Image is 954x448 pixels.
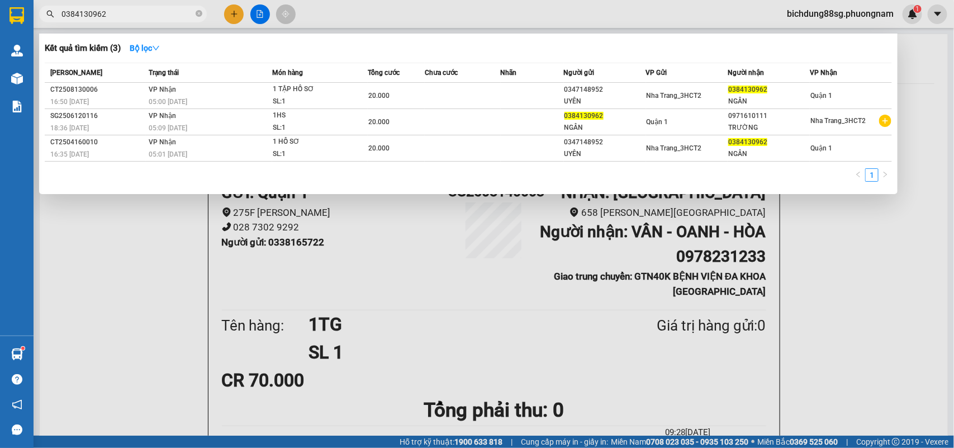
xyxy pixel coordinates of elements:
[149,86,176,93] span: VP Nhận
[11,45,23,56] img: warehouse-icon
[728,86,767,93] span: 0384130962
[272,69,303,77] span: Món hàng
[21,347,25,350] sup: 1
[45,43,121,54] h3: Kết quả tìm kiếm ( 3 )
[368,92,390,100] span: 20.000
[564,136,646,148] div: 0347148952
[11,101,23,112] img: solution-icon
[273,148,357,161] div: SL: 1
[368,118,390,126] span: 20.000
[728,122,809,134] div: TRƯỜNG
[149,150,187,158] span: 05:01 [DATE]
[368,144,390,152] span: 20.000
[11,348,23,360] img: warehouse-icon
[273,122,357,134] div: SL: 1
[121,39,169,57] button: Bộ lọcdown
[273,136,357,148] div: 1 HỒ SƠ
[196,10,202,17] span: close-circle
[879,168,892,182] li: Next Page
[728,96,809,107] div: NGÂN
[647,144,702,152] span: Nha Trang_3HCT2
[855,171,862,178] span: left
[728,138,767,146] span: 0384130962
[728,110,809,122] div: 0971610111
[11,73,23,84] img: warehouse-icon
[50,84,145,96] div: CT2508130006
[121,14,148,41] img: logo.jpg
[564,69,595,77] span: Người gửi
[149,69,179,77] span: Trạng thái
[810,144,832,152] span: Quận 1
[69,16,111,69] b: Gửi khách hàng
[882,171,889,178] span: right
[50,150,89,158] span: 16:35 [DATE]
[501,69,517,77] span: Nhãn
[564,122,646,134] div: NGÂN
[810,117,866,125] span: Nha Trang_3HCT2
[865,168,879,182] li: 1
[61,8,193,20] input: Tìm tên, số ĐT hoặc mã đơn
[149,112,176,120] span: VP Nhận
[728,69,764,77] span: Người nhận
[50,136,145,148] div: CT2504160010
[94,43,154,51] b: [DOMAIN_NAME]
[196,9,202,20] span: close-circle
[810,69,837,77] span: VP Nhận
[50,69,102,77] span: [PERSON_NAME]
[50,124,89,132] span: 18:36 [DATE]
[646,69,667,77] span: VP Gửi
[879,168,892,182] button: right
[564,148,646,160] div: UYÊN
[564,112,604,120] span: 0384130962
[130,44,160,53] strong: Bộ lọc
[647,92,702,100] span: Nha Trang_3HCT2
[273,110,357,122] div: 1HS
[564,84,646,96] div: 0347148952
[273,96,357,108] div: SL: 1
[852,168,865,182] li: Previous Page
[10,7,24,24] img: logo-vxr
[149,138,176,146] span: VP Nhận
[728,148,809,160] div: NGÂN
[273,83,357,96] div: 1 TẬP HỒ SƠ
[12,425,22,435] span: message
[14,72,61,144] b: Phương Nam Express
[94,53,154,67] li: (c) 2017
[879,115,891,127] span: plus-circle
[564,96,646,107] div: UYÊN
[50,98,89,106] span: 16:50 [DATE]
[810,92,832,100] span: Quận 1
[149,98,187,106] span: 05:00 [DATE]
[647,118,668,126] span: Quận 1
[12,399,22,410] span: notification
[46,10,54,18] span: search
[149,124,187,132] span: 05:09 [DATE]
[425,69,458,77] span: Chưa cước
[368,69,400,77] span: Tổng cước
[866,169,878,181] a: 1
[152,44,160,52] span: down
[852,168,865,182] button: left
[50,110,145,122] div: SG2506120116
[12,374,22,385] span: question-circle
